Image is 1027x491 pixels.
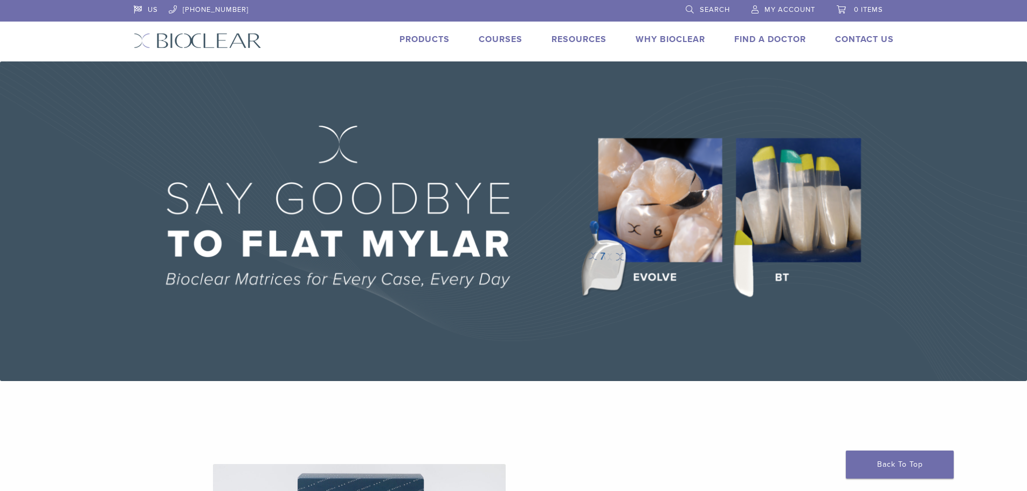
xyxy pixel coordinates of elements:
[846,451,954,479] a: Back To Top
[764,5,815,14] span: My Account
[700,5,730,14] span: Search
[479,34,522,45] a: Courses
[835,34,894,45] a: Contact Us
[636,34,705,45] a: Why Bioclear
[734,34,806,45] a: Find A Doctor
[134,33,261,49] img: Bioclear
[552,34,606,45] a: Resources
[399,34,450,45] a: Products
[854,5,883,14] span: 0 items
